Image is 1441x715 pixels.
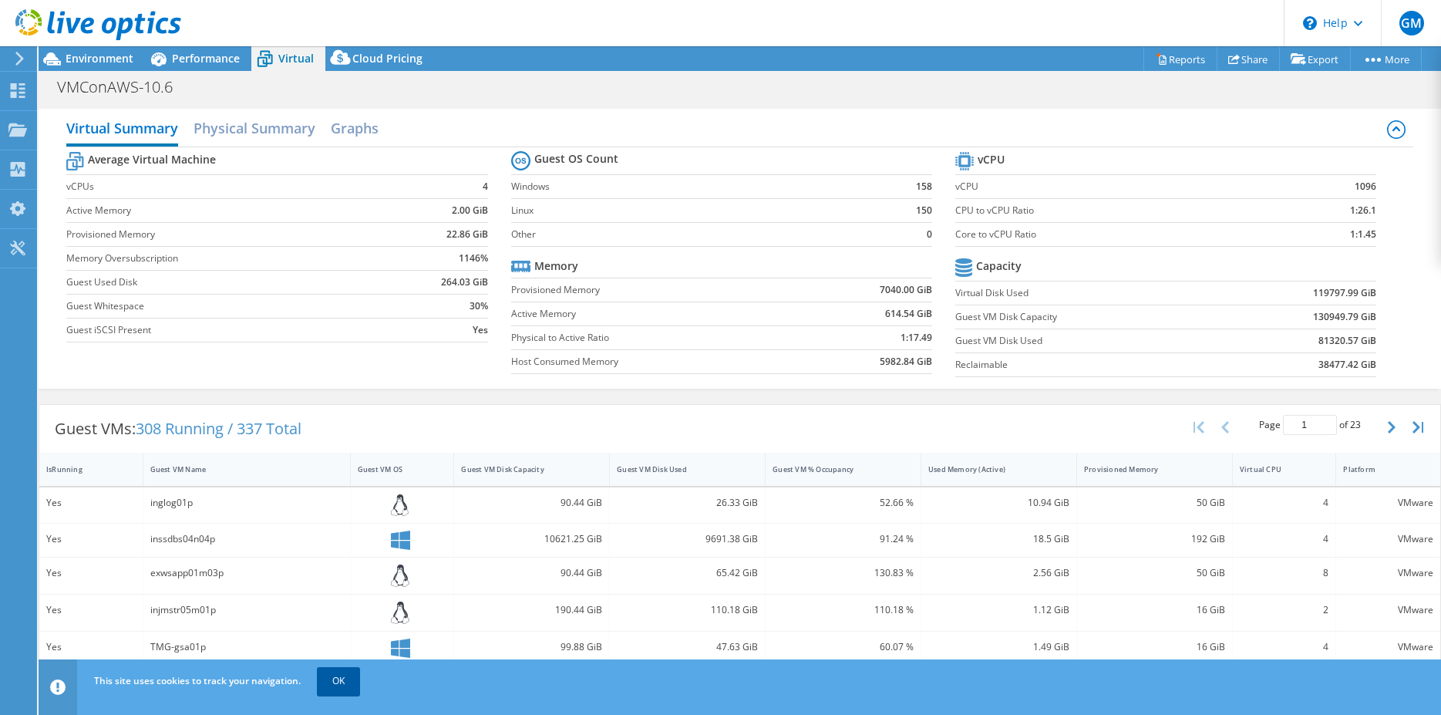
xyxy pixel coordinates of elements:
b: 1:1.45 [1350,227,1376,242]
b: Average Virtual Machine [88,152,216,167]
a: Share [1217,47,1280,71]
span: Cloud Pricing [352,51,423,66]
label: Provisioned Memory [66,227,386,242]
b: 30% [470,298,488,314]
div: 50 GiB [1084,494,1225,511]
label: Linux [511,203,877,218]
div: 2.56 GiB [928,565,1069,582]
span: 308 Running / 337 Total [136,418,301,439]
div: 99.88 GiB [461,639,602,656]
label: Virtual Disk Used [955,285,1222,301]
span: Page of [1259,415,1361,435]
div: Guest VM OS [358,464,429,474]
div: Yes [46,639,136,656]
div: 4 [1240,639,1329,656]
div: 9691.38 GiB [617,531,758,548]
a: OK [317,667,360,695]
div: inssdbs04n04p [150,531,343,548]
a: Reports [1143,47,1217,71]
div: 65.42 GiB [617,565,758,582]
label: Guest Used Disk [66,275,386,290]
div: 18.5 GiB [928,531,1069,548]
h1: VMConAWS-10.6 [50,79,197,96]
b: 1096 [1355,179,1376,194]
div: Yes [46,565,136,582]
div: Guest VM Disk Capacity [461,464,584,474]
label: CPU to vCPU Ratio [955,203,1281,218]
b: 38477.42 GiB [1318,357,1376,373]
label: Guest Whitespace [66,298,386,314]
div: Guest VM % Occupancy [773,464,895,474]
svg: \n [1303,16,1317,30]
label: Guest VM Disk Capacity [955,309,1222,325]
div: 4 [1240,494,1329,511]
div: 192 GiB [1084,531,1225,548]
div: Guest VM Name [150,464,325,474]
div: injmstr05m01p [150,602,343,619]
div: 47.63 GiB [617,639,758,656]
label: Guest iSCSI Present [66,322,386,338]
a: Export [1279,47,1351,71]
b: 22.86 GiB [446,227,488,242]
h2: Graphs [331,113,379,143]
div: 52.66 % [773,494,914,511]
div: Yes [46,602,136,619]
label: Host Consumed Memory [511,354,800,369]
b: 2.00 GiB [452,203,488,218]
div: Guest VMs: [39,405,317,453]
span: Virtual [278,51,314,66]
span: Performance [172,51,240,66]
a: More [1350,47,1422,71]
label: Active Memory [511,306,800,322]
label: Windows [511,179,877,194]
label: vCPUs [66,179,386,194]
b: 4 [483,179,488,194]
label: Physical to Active Ratio [511,330,800,346]
div: VMware [1343,602,1433,619]
b: 1:26.1 [1350,203,1376,218]
div: 10621.25 GiB [461,531,602,548]
b: 264.03 GiB [441,275,488,290]
div: 91.24 % [773,531,914,548]
b: 1146% [459,251,488,266]
b: 1:17.49 [901,330,932,346]
div: VMware [1343,639,1433,656]
div: VMware [1343,531,1433,548]
b: 5982.84 GiB [880,354,932,369]
b: Guest OS Count [534,151,618,167]
div: Used Memory (Active) [928,464,1051,474]
div: 16 GiB [1084,639,1225,656]
span: This site uses cookies to track your navigation. [94,674,301,687]
label: Active Memory [66,203,386,218]
b: Memory [534,258,578,274]
div: 50 GiB [1084,565,1225,582]
div: 130.83 % [773,565,914,582]
span: Environment [66,51,133,66]
label: Provisioned Memory [511,282,800,298]
div: 1.49 GiB [928,639,1069,656]
b: Yes [473,322,488,338]
div: VMware [1343,565,1433,582]
b: 81320.57 GiB [1318,333,1376,349]
input: jump to page [1283,415,1337,435]
div: 2 [1240,602,1329,619]
b: 614.54 GiB [885,306,932,322]
label: Reclaimable [955,357,1222,373]
div: 110.18 GiB [617,602,758,619]
div: exwsapp01m03p [150,565,343,582]
div: inglog01p [150,494,343,511]
span: 23 [1350,418,1361,431]
div: Virtual CPU [1240,464,1311,474]
h2: Physical Summary [194,113,315,143]
b: 130949.79 GiB [1313,309,1376,325]
div: IsRunning [46,464,117,474]
div: 26.33 GiB [617,494,758,511]
label: Memory Oversubscription [66,251,386,266]
label: Other [511,227,877,242]
div: Yes [46,531,136,548]
div: VMware [1343,494,1433,511]
label: Core to vCPU Ratio [955,227,1281,242]
label: vCPU [955,179,1281,194]
span: GM [1399,11,1424,35]
div: 8 [1240,565,1329,582]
